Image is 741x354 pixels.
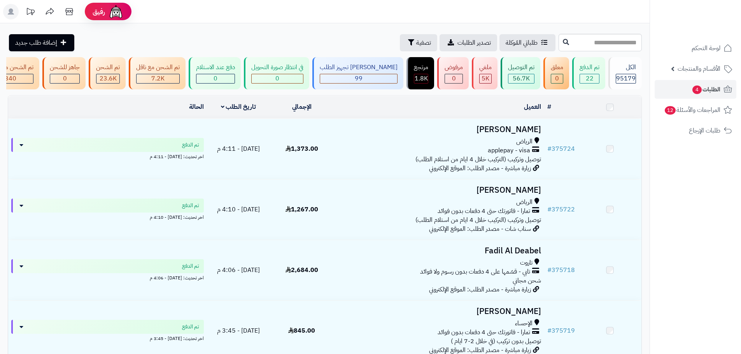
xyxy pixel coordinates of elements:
[251,63,303,72] div: في انتظار صورة التحويل
[516,198,533,207] span: الرياض
[452,74,456,83] span: 0
[445,63,463,72] div: مرفوض
[571,57,607,89] a: تم الدفع 22
[688,18,734,35] img: logo-2.png
[547,205,575,214] a: #375722
[515,319,533,328] span: الإحساء
[499,34,555,51] a: طلباتي المُوكلة
[457,38,491,47] span: تصدير الطلبات
[50,74,79,83] div: 0
[547,102,551,112] a: #
[436,57,470,89] a: مرفوض 0
[607,57,643,89] a: الكل95179
[480,74,491,83] div: 4977
[664,105,720,115] span: المراجعات والأسئلة
[580,74,599,83] div: 22
[5,74,16,83] span: 340
[415,215,541,225] span: توصيل وتركيب (التركيب خلال 4 ايام من استلام الطلب)
[41,57,87,89] a: جاهز للشحن 0
[87,57,127,89] a: تم الشحن 23.6K
[520,258,533,267] span: تاروت
[127,57,187,89] a: تم الشحن مع ناقل 7.2K
[414,63,428,72] div: مرتجع
[551,74,563,83] div: 0
[217,326,260,335] span: [DATE] - 3:45 م
[516,137,533,146] span: الرياض
[616,74,636,83] span: 95179
[9,34,74,51] a: إضافة طلب جديد
[555,74,559,83] span: 0
[286,205,318,214] span: 1,267.00
[96,63,120,72] div: تم الشحن
[182,202,199,209] span: تم الدفع
[470,57,499,89] a: ملغي 5K
[655,39,736,58] a: لوحة التحكم
[506,38,538,47] span: طلباتي المُوكلة
[414,74,428,83] div: 1813
[689,125,720,136] span: طلبات الإرجاع
[355,74,363,83] span: 99
[678,63,720,74] span: الأقسام والمنتجات
[665,106,676,115] span: 12
[11,213,204,221] div: اخر تحديث: [DATE] - 4:10 م
[400,34,437,51] button: تصفية
[405,57,436,89] a: مرتجع 1.8K
[420,267,530,276] span: تابي - قسّمها على 4 دفعات بدون رسوم ولا فوائد
[320,63,398,72] div: [PERSON_NAME] تجهيز الطلب
[182,262,199,270] span: تم الدفع
[252,74,303,83] div: 0
[151,74,165,83] span: 7.2K
[336,307,541,316] h3: [PERSON_NAME]
[655,101,736,119] a: المراجعات والأسئلة12
[217,265,260,275] span: [DATE] - 4:06 م
[336,125,541,134] h3: [PERSON_NAME]
[275,74,279,83] span: 0
[11,152,204,160] div: اخر تحديث: [DATE] - 4:11 م
[524,102,541,112] a: العميل
[217,144,260,153] span: [DATE] - 4:11 م
[438,328,530,337] span: تمارا - فاتورتك حتى 4 دفعات بدون فوائد
[311,57,405,89] a: [PERSON_NAME] تجهيز الطلب 99
[336,186,541,195] h3: [PERSON_NAME]
[547,326,575,335] a: #375719
[547,326,552,335] span: #
[242,57,311,89] a: في انتظار صورة التحويل 0
[692,43,720,54] span: لوحة التحكم
[438,207,530,216] span: تمارا - فاتورتك حتى 4 دفعات بدون فوائد
[196,63,235,72] div: دفع عند الاستلام
[187,57,242,89] a: دفع عند الاستلام 0
[547,205,552,214] span: #
[50,63,80,72] div: جاهز للشحن
[580,63,599,72] div: تم الدفع
[93,7,105,16] span: رفيق
[655,121,736,140] a: طلبات الإرجاع
[286,265,318,275] span: 2,684.00
[196,74,235,83] div: 0
[189,102,204,112] a: الحالة
[221,102,256,112] a: تاريخ الطلب
[451,337,541,346] span: توصيل بدون تركيب (في خلال 2-7 ايام )
[547,144,575,153] a: #375724
[547,144,552,153] span: #
[217,205,260,214] span: [DATE] - 4:10 م
[182,141,199,149] span: تم الدفع
[692,84,720,95] span: الطلبات
[336,246,541,255] h3: Fadil Al Deabel
[488,146,530,155] span: applepay - visa
[416,38,431,47] span: تصفية
[551,63,563,72] div: معلق
[429,164,531,173] span: زيارة مباشرة - مصدر الطلب: الموقع الإلكتروني
[429,285,531,294] span: زيارة مباشرة - مصدر الطلب: الموقع الإلكتروني
[616,63,636,72] div: الكل
[692,85,702,94] span: 4
[542,57,571,89] a: معلق 0
[15,38,57,47] span: إضافة طلب جديد
[11,334,204,342] div: اخر تحديث: [DATE] - 3:45 م
[11,273,204,281] div: اخر تحديث: [DATE] - 4:06 م
[292,102,312,112] a: الإجمالي
[547,265,552,275] span: #
[513,276,541,285] span: شحن مجاني
[320,74,397,83] div: 99
[286,144,318,153] span: 1,373.00
[21,4,40,21] a: تحديثات المنصة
